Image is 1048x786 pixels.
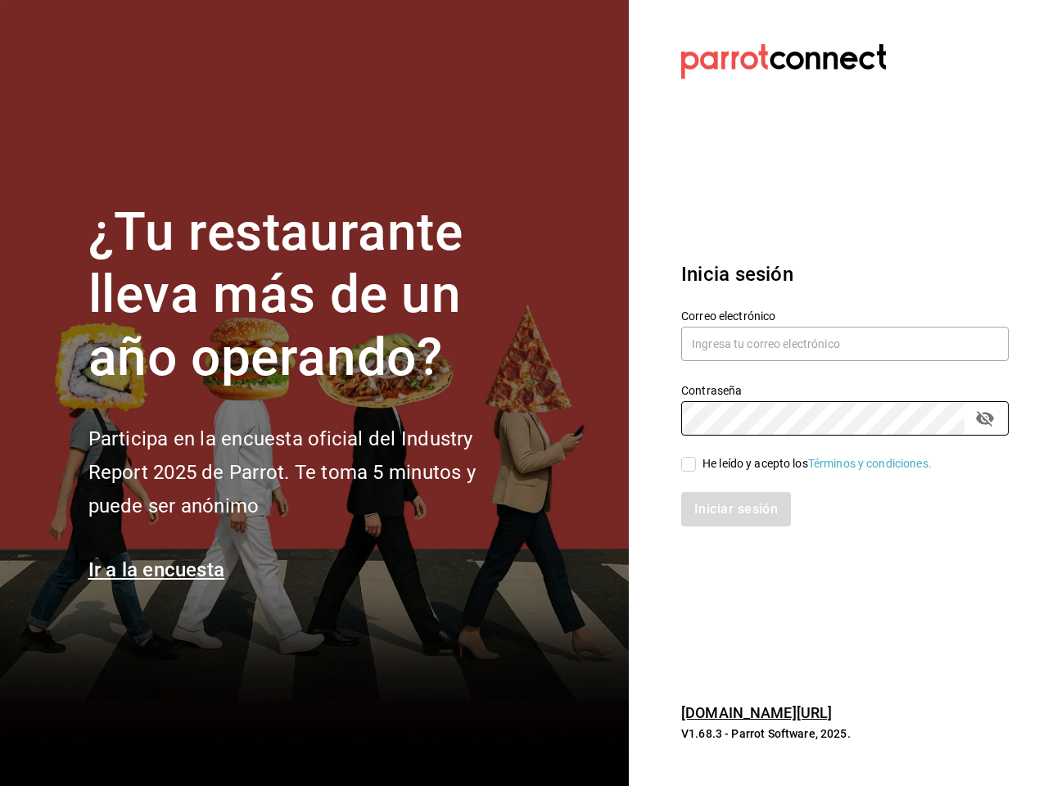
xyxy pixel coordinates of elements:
[681,384,1009,395] label: Contraseña
[808,457,932,470] a: Términos y condiciones.
[88,422,531,522] h2: Participa en la encuesta oficial del Industry Report 2025 de Parrot. Te toma 5 minutos y puede se...
[681,704,832,721] a: [DOMAIN_NAME][URL]
[681,725,1009,742] p: V1.68.3 - Parrot Software, 2025.
[971,404,999,432] button: passwordField
[88,201,531,390] h1: ¿Tu restaurante lleva más de un año operando?
[681,309,1009,321] label: Correo electrónico
[681,327,1009,361] input: Ingresa tu correo electrónico
[681,260,1009,289] h3: Inicia sesión
[702,455,932,472] div: He leído y acepto los
[88,558,225,581] a: Ir a la encuesta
